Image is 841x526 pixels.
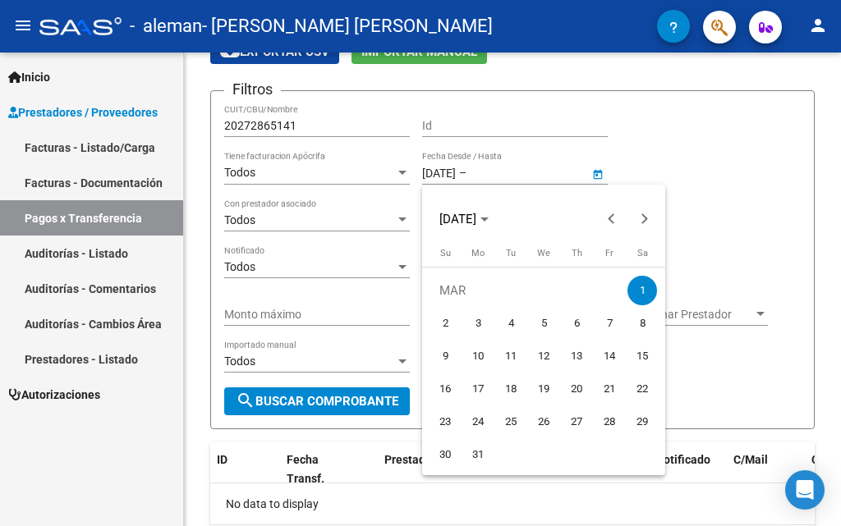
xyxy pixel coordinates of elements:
span: 4 [496,309,526,338]
span: 10 [463,341,493,371]
button: March 6, 2025 [560,307,593,340]
span: 27 [562,407,591,437]
span: 17 [463,374,493,404]
button: March 10, 2025 [462,340,494,373]
span: 28 [595,407,624,437]
span: 15 [627,341,657,371]
button: March 9, 2025 [429,340,462,373]
span: Fr [605,248,614,258]
span: 11 [496,341,526,371]
span: 8 [627,309,657,338]
button: March 19, 2025 [527,373,560,405]
button: March 16, 2025 [429,373,462,405]
span: 31 [463,440,493,469]
button: March 28, 2025 [593,405,626,438]
span: 18 [496,374,526,404]
button: March 17, 2025 [462,373,494,405]
span: 14 [595,341,624,371]
span: 1 [627,276,657,305]
button: March 21, 2025 [593,373,626,405]
button: March 2, 2025 [429,307,462,340]
button: March 27, 2025 [560,405,593,438]
span: 29 [627,407,657,437]
button: March 11, 2025 [494,340,527,373]
button: March 5, 2025 [527,307,560,340]
span: 24 [463,407,493,437]
button: March 24, 2025 [462,405,494,438]
button: March 18, 2025 [494,373,527,405]
span: 20 [562,374,591,404]
span: 25 [496,407,526,437]
button: March 25, 2025 [494,405,527,438]
span: 22 [627,374,657,404]
span: Sa [637,248,648,258]
button: Previous month [595,203,628,236]
span: 6 [562,309,591,338]
span: Th [572,248,582,258]
span: [DATE] [439,212,476,226]
span: 23 [430,407,460,437]
button: March 8, 2025 [626,307,659,340]
span: 9 [430,341,460,371]
button: Next month [628,203,661,236]
button: March 26, 2025 [527,405,560,438]
span: Mo [471,248,485,258]
button: March 13, 2025 [560,340,593,373]
span: Su [440,248,451,258]
span: We [537,248,550,258]
button: March 30, 2025 [429,438,462,471]
span: 5 [529,309,558,338]
span: 26 [529,407,558,437]
button: March 3, 2025 [462,307,494,340]
button: Choose month and year [433,204,495,234]
button: March 23, 2025 [429,405,462,438]
button: March 14, 2025 [593,340,626,373]
button: March 12, 2025 [527,340,560,373]
span: 30 [430,440,460,469]
button: March 31, 2025 [462,438,494,471]
span: 19 [529,374,558,404]
button: March 20, 2025 [560,373,593,405]
span: 2 [430,309,460,338]
button: March 7, 2025 [593,307,626,340]
span: 12 [529,341,558,371]
span: 7 [595,309,624,338]
span: 3 [463,309,493,338]
span: 21 [595,374,624,404]
span: Tu [506,248,516,258]
div: Open Intercom Messenger [785,470,825,510]
button: March 29, 2025 [626,405,659,438]
button: March 22, 2025 [626,373,659,405]
button: March 4, 2025 [494,307,527,340]
button: March 15, 2025 [626,340,659,373]
td: MAR [429,274,626,307]
span: 16 [430,374,460,404]
button: March 1, 2025 [626,274,659,307]
span: 13 [562,341,591,371]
